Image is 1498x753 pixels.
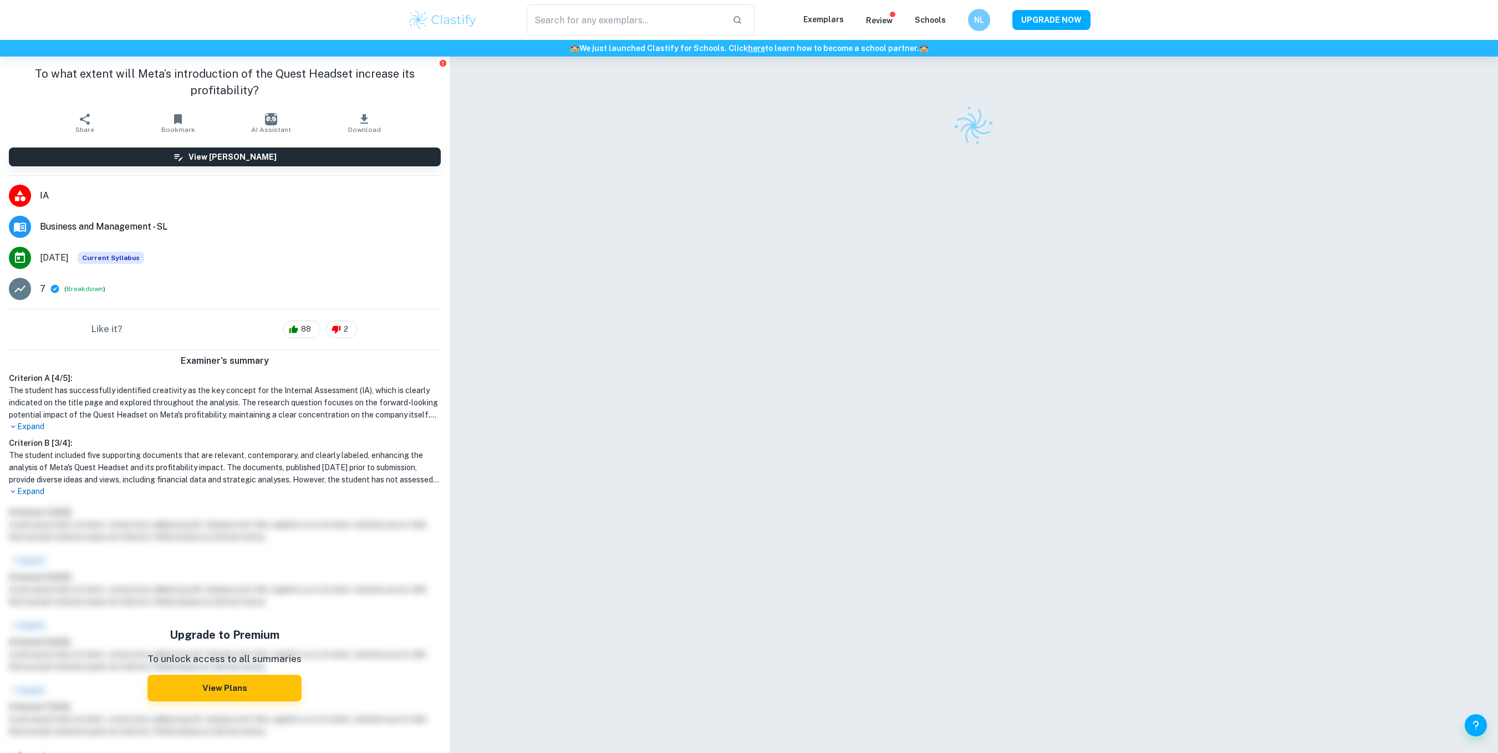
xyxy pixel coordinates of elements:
[251,126,291,134] span: AI Assistant
[9,449,441,486] h1: The student included five supporting documents that are relevant, contemporary, and clearly label...
[91,323,123,336] h6: Like it?
[40,189,441,202] span: IA
[9,372,441,384] h6: Criterion A [ 4 / 5 ]:
[4,354,445,368] h6: Examiner's summary
[225,108,318,139] button: AI Assistant
[570,44,579,53] span: 🏫
[38,108,131,139] button: Share
[67,284,103,294] button: Breakdown
[915,16,946,24] a: Schools
[527,4,723,35] input: Search for any exemplars...
[75,126,94,134] span: Share
[9,147,441,166] button: View [PERSON_NAME]
[40,282,45,296] p: 7
[40,251,69,264] span: [DATE]
[9,437,441,449] h6: Criterion B [ 3 / 4 ]:
[78,252,144,264] div: This exemplar is based on the current syllabus. Feel free to refer to it for inspiration/ideas wh...
[2,42,1496,54] h6: We just launched Clastify for Schools. Click to learn how to become a school partner.
[161,126,195,134] span: Bookmark
[1012,10,1091,30] button: UPGRADE NOW
[866,14,893,27] p: Review
[265,113,277,125] img: AI Assistant
[947,99,1001,152] img: Clastify logo
[283,320,320,338] div: 88
[9,384,441,421] h1: The student has successfully identified creativity as the key concept for the Internal Assessment...
[973,14,986,26] h6: NL
[968,9,990,31] button: NL
[348,126,381,134] span: Download
[1465,714,1487,736] button: Help and Feedback
[9,65,441,99] h1: To what extent will Meta’s introduction of the Quest Headset increase its profitability?
[326,320,358,338] div: 2
[147,652,302,666] p: To unlock access to all summaries
[40,220,441,233] span: Business and Management - SL
[147,675,302,701] button: View Plans
[407,9,478,31] img: Clastify logo
[748,44,765,53] a: here
[338,324,354,335] span: 2
[803,13,844,26] p: Exemplars
[64,284,105,294] span: ( )
[147,627,302,643] h5: Upgrade to Premium
[9,421,441,433] p: Expand
[439,59,447,67] button: Report issue
[188,151,277,163] h6: View [PERSON_NAME]
[919,44,929,53] span: 🏫
[9,486,441,497] p: Expand
[318,108,411,139] button: Download
[295,324,317,335] span: 88
[131,108,225,139] button: Bookmark
[78,252,144,264] span: Current Syllabus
